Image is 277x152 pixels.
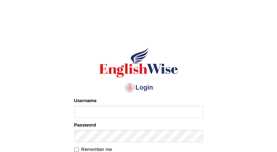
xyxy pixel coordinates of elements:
h4: Login [74,82,203,94]
input: Remember me [74,147,79,152]
label: Password [74,122,96,128]
label: Username [74,97,97,104]
img: Logo of English Wise sign in for intelligent practice with AI [98,46,180,79]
